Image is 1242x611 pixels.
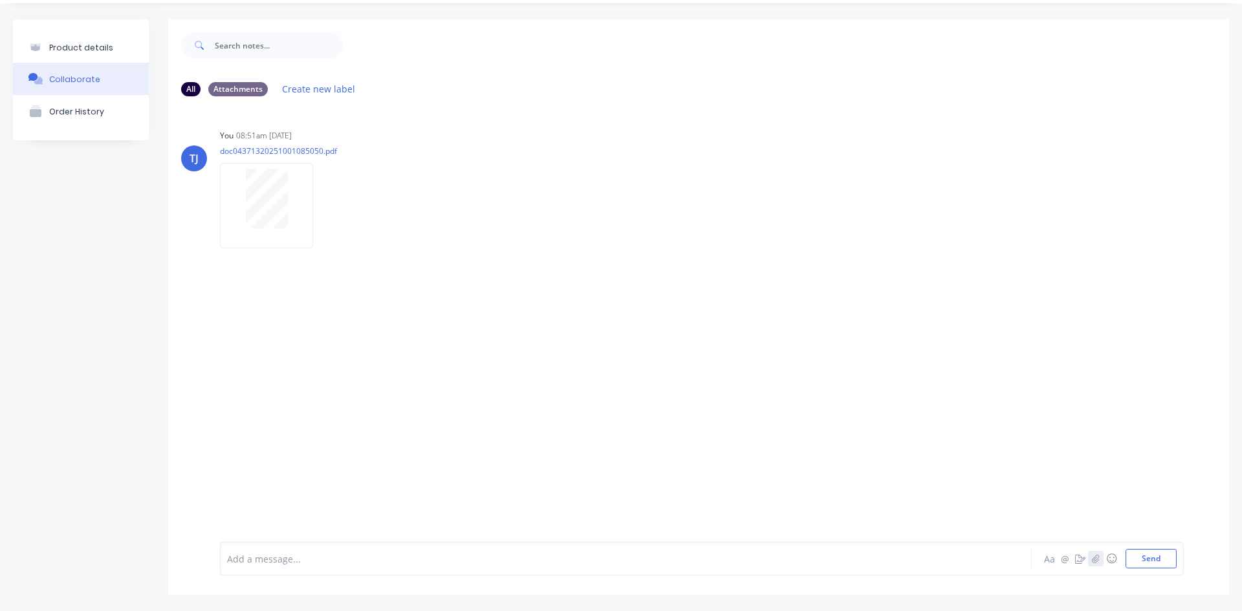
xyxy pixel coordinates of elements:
button: Product details [13,32,149,63]
div: You [220,130,234,142]
button: Order History [13,95,149,127]
div: 08:51am [DATE] [236,130,292,142]
div: All [181,82,201,96]
div: Attachments [208,82,268,96]
button: Create new label [276,80,362,98]
input: Search notes... [215,32,343,58]
p: doc04371320251001085050.pdf [220,145,337,156]
button: @ [1057,551,1073,566]
button: Send [1126,549,1177,568]
button: Aa [1041,551,1057,566]
button: Collaborate [13,63,149,95]
div: Order History [49,107,104,116]
div: Product details [49,43,113,52]
div: TJ [190,151,199,166]
button: ☺ [1104,551,1119,566]
div: Collaborate [49,74,100,84]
